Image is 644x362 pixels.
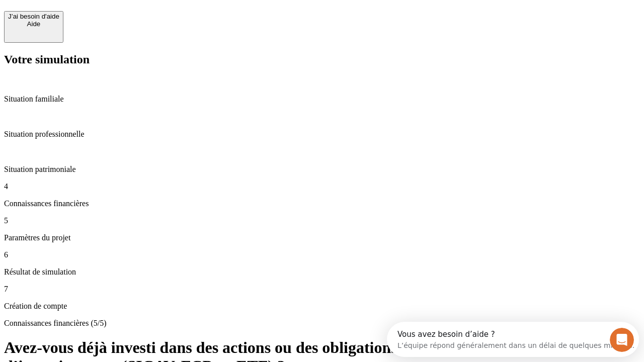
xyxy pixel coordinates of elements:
p: Résultat de simulation [4,267,640,277]
iframe: Intercom live chat [610,328,634,352]
p: Situation patrimoniale [4,165,640,174]
p: Situation professionnelle [4,130,640,139]
p: 5 [4,216,640,225]
div: L’équipe répond généralement dans un délai de quelques minutes. [11,17,248,27]
p: 6 [4,250,640,259]
button: J’ai besoin d'aideAide [4,11,63,43]
p: Connaissances financières (5/5) [4,319,640,328]
div: Vous avez besoin d’aide ? [11,9,248,17]
h2: Votre simulation [4,53,640,66]
p: Création de compte [4,302,640,311]
div: J’ai besoin d'aide [8,13,59,20]
iframe: Intercom live chat discovery launcher [387,322,639,357]
p: 4 [4,182,640,191]
p: Situation familiale [4,95,640,104]
p: Connaissances financières [4,199,640,208]
p: 7 [4,285,640,294]
div: Aide [8,20,59,28]
p: Paramètres du projet [4,233,640,242]
div: Ouvrir le Messenger Intercom [4,4,277,32]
